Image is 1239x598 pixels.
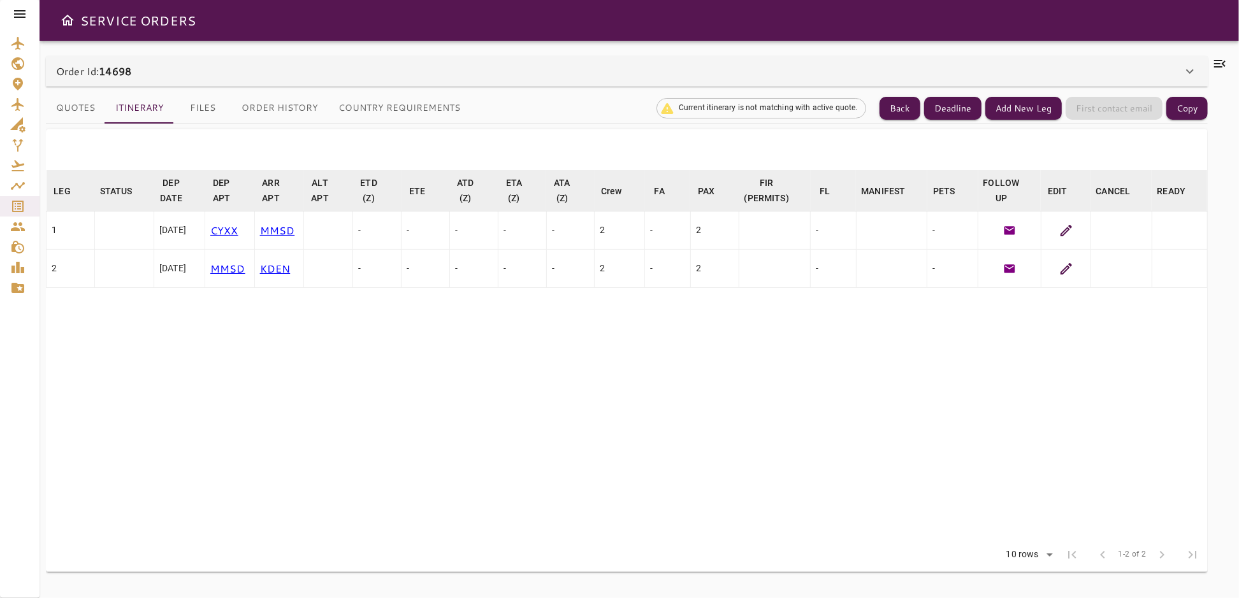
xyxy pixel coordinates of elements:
[880,97,920,120] button: Back
[259,175,299,206] span: ARR APT
[1003,549,1042,560] div: 10 rows
[54,183,87,199] span: LEG
[328,93,470,124] button: Country Requirements
[1096,183,1131,199] div: CANCEL
[100,183,149,199] span: STATUS
[1166,97,1208,120] button: Copy
[309,175,348,206] span: ALT APT
[210,223,249,238] p: CYXX
[210,261,249,276] p: MMSD
[1000,221,1019,240] button: Generate Follow Up Email Template
[601,183,639,199] span: Crew
[655,183,665,199] div: FA
[504,175,542,206] span: ETA (Z)
[1057,539,1088,570] span: First Page
[1157,183,1203,199] span: READY
[454,175,476,206] div: ATD (Z)
[504,224,541,236] div: -
[650,224,685,236] div: -
[698,183,731,199] span: PAX
[924,97,982,120] button: Deadline
[932,262,973,274] div: -
[504,175,525,206] div: ETA (Z)
[47,211,95,250] td: 1
[455,224,493,236] div: -
[159,262,199,274] div: [DATE]
[259,175,282,206] div: ARR APT
[1000,259,1019,278] button: Generate Follow Up Email Template
[100,183,133,199] div: STATUS
[820,183,847,199] span: FL
[551,175,590,206] span: ATA (Z)
[159,175,200,206] span: DEP DATE
[552,262,590,274] div: -
[816,262,850,274] div: -
[671,103,866,113] span: Current itinerary is not matching with active quote.
[1088,539,1119,570] span: Previous Page
[454,175,493,206] span: ATD (Z)
[260,223,299,238] p: MMSD
[455,262,493,274] div: -
[744,175,789,206] div: FIR (PERMITS)
[655,183,681,199] span: FA
[409,183,425,199] div: ETE
[504,262,541,274] div: -
[551,175,573,206] div: ATA (Z)
[1096,183,1147,199] span: CANCEL
[985,97,1062,120] button: Add New Leg
[47,250,95,288] td: 2
[861,183,905,199] div: MANIFEST
[46,93,105,124] button: Quotes
[983,175,1020,206] div: FOLLOW UP
[983,175,1036,206] span: FOLLOW UP
[696,224,734,236] div: 2
[99,64,131,78] b: 14698
[358,175,396,206] span: ETD (Z)
[600,262,639,274] div: 2
[1157,183,1186,199] div: READY
[358,262,396,274] div: -
[933,183,972,199] span: PETS
[601,183,622,199] div: Crew
[46,56,1208,87] div: Order Id:14698
[932,224,973,236] div: -
[1147,539,1177,570] span: Next Page
[407,224,444,236] div: -
[55,8,80,33] button: Open drawer
[1177,539,1208,570] span: Last Page
[80,10,196,31] h6: SERVICE ORDERS
[861,183,922,199] span: MANIFEST
[309,175,331,206] div: ALT APT
[231,93,328,124] button: Order History
[744,175,806,206] span: FIR (PERMITS)
[159,175,184,206] div: DEP DATE
[210,175,250,206] span: DEP APT
[105,93,174,124] button: Itinerary
[998,545,1057,564] div: 10 rows
[174,93,231,124] button: Files
[696,262,734,274] div: 2
[1119,548,1147,561] span: 1-2 of 2
[698,183,714,199] div: PAX
[46,93,470,124] div: basic tabs example
[358,224,396,236] div: -
[933,183,955,199] div: PETS
[552,224,590,236] div: -
[650,262,685,274] div: -
[260,261,299,276] p: KDEN
[409,183,442,199] span: ETE
[56,64,131,79] p: Order Id:
[358,175,379,206] div: ETD (Z)
[1048,183,1068,199] div: EDIT
[159,224,199,236] div: [DATE]
[407,262,444,274] div: -
[54,183,70,199] div: LEG
[210,175,233,206] div: DEP APT
[1048,183,1084,199] span: EDIT
[600,224,639,236] div: 2
[820,183,830,199] div: FL
[816,224,850,236] div: -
